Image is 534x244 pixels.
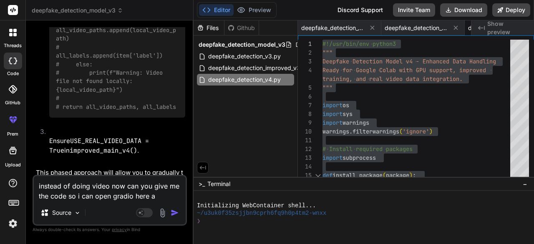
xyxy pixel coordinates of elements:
span: deepfake_detection_model_v3 [32,6,123,15]
button: − [521,177,529,191]
span: install_package [332,171,383,179]
code: USE_REAL_VIDEO_DATA = True [49,137,153,155]
span: Show preview [487,20,527,36]
span: # return all_video_paths, all_labels [56,103,176,111]
label: Upload [5,161,21,169]
img: Pick Models [74,209,81,216]
span: − [523,180,527,188]
p: Always double-check its answers. Your in Bind [33,226,187,234]
span: sys [343,110,353,118]
label: prem [7,131,18,138]
span: deepfake_detection_v4.py [468,24,531,32]
div: 13 [298,153,312,162]
span: Terminal [207,180,230,188]
span: ) [429,128,433,135]
span: deepfake_detection_improved_v3.py [207,63,310,73]
span: 'ignore' [403,128,429,135]
div: 5 [298,83,312,92]
p: This phased approach will allow you to gradually transition from highly controlled synthetic data... [36,168,185,206]
label: threads [4,42,22,49]
span: # all_labels.append(item['label']) [56,43,163,59]
div: 7 [298,101,312,110]
div: Github [224,24,259,32]
img: icon [171,209,179,217]
span: : [413,171,416,179]
span: ( [383,171,386,179]
span: >_ [199,180,205,188]
span: Initializing WebContainer shell... [197,202,316,210]
div: Click to collapse the range. [312,171,323,180]
div: 10 [298,127,312,136]
span: import [322,110,343,118]
span: deepfake_detection_model_v3 [199,40,285,49]
span: warnings [343,119,369,126]
span: import [322,119,343,126]
span: """ [322,84,332,91]
span: ~/u3uk0f35zsjjbn9cprh6fq9h0p4tm2-wnxx [197,209,327,217]
textarea: instead of doing video now can you give me the code so i can open gradio here [34,176,186,201]
span: deepfake_detection_improved_v3.py [385,24,447,32]
span: import [322,154,343,161]
span: privacy [112,227,127,232]
div: 9 [298,118,312,127]
span: def [322,171,332,179]
button: Preview [234,4,275,16]
span: import [322,101,343,109]
span: Ready for Google Colab with GPU support, improved [322,66,486,74]
button: Download [440,3,487,17]
label: GitHub [5,99,20,106]
img: settings [6,216,20,231]
span: os [343,101,349,109]
span: # all_video_paths.append(local_video_path) [56,18,176,43]
span: # print(f"Warning: Video file not found locally: {local_video_path}") [56,69,166,93]
div: 12 [298,145,312,153]
span: """ [322,49,332,56]
code: improved_main_v4() [70,146,137,155]
div: 4 [298,66,312,75]
span: ng [489,58,496,65]
div: 14 [298,162,312,171]
p: Source [52,209,71,217]
span: ❯ [197,217,201,225]
span: ( [399,128,403,135]
div: 15 [298,171,312,180]
div: 2 [298,48,312,57]
span: warnings.filterwarnings [322,128,399,135]
label: code [7,70,19,77]
span: deepfake_detection_v4.py [207,75,282,85]
div: Files [194,24,224,32]
span: training, and real video data integration. [322,75,463,83]
span: deepfake_detection_v3.py [207,51,282,61]
button: Invite Team [393,3,435,17]
div: 8 [298,110,312,118]
img: attachment [158,208,167,218]
span: deepfake_detection_v3.py [301,24,364,32]
span: #!/usr/bin/env python3 [322,40,396,48]
div: Discord Support [332,3,388,17]
span: subprocess [343,154,376,161]
div: 11 [298,136,312,145]
span: # else: [56,60,93,68]
div: 1 [298,40,312,48]
span: # [56,95,59,102]
span: package [386,171,409,179]
button: Deploy [492,3,530,17]
span: ) [409,171,413,179]
div: 3 [298,57,312,66]
div: 6 [298,92,312,101]
button: Editor [199,4,234,16]
p: Ensure in . [49,136,185,155]
span: Deepfake Detection Model v4 - Enhanced Data Handli [322,58,489,65]
span: # Install required packages [322,145,413,153]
